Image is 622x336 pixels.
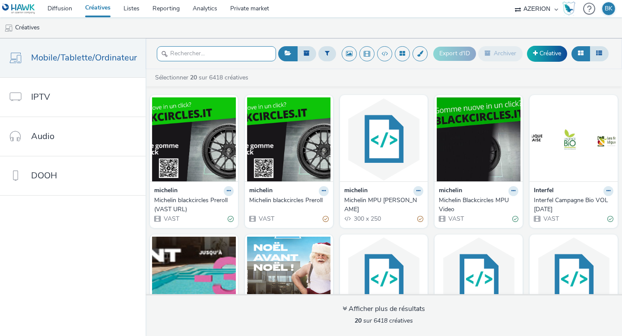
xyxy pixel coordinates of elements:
button: Archiver [478,46,523,61]
img: mobile [4,24,13,32]
span: VAST [163,215,179,223]
div: BK [605,2,612,15]
img: Michelin blackcircles Preroll (VAST URL) visual [152,97,236,181]
img: CMIMedia_Ibiza_JPO | Interstitial visual [247,237,331,321]
button: Liste [590,46,609,61]
button: Grille [571,46,590,61]
button: Export d'ID [433,47,476,60]
a: Sélectionner sur 6418 créatives [154,73,252,82]
div: Afficher plus de résultats [343,304,425,314]
img: Interfel Campagne Bio VOL sept25 visual [532,97,616,181]
a: Michelin blackcircles Preroll (VAST URL) [154,196,234,214]
span: DOOH [31,169,57,182]
span: VAST [258,215,274,223]
div: Valide [512,215,518,224]
strong: michelin [439,186,462,196]
div: Valide [228,215,234,224]
a: Michelin blackcircles Preroll [249,196,329,205]
strong: michelin [344,186,368,196]
div: Interfel Campagne Bio VOL [DATE] [534,196,610,214]
a: Créative [527,46,567,61]
strong: 20 [355,317,362,325]
div: Valide [607,215,613,224]
img: CMIMedia_Ibiza_JPO | Banner visual [152,237,236,321]
img: Michelin Blackcircles MPU Video visual [437,97,520,181]
a: Interfel Campagne Bio VOL [DATE] [534,196,613,214]
a: Michelin MPU [PERSON_NAME] [344,196,424,214]
img: Bleu blanc pay 4 visual [437,237,520,321]
img: Hawk Academy [562,2,575,16]
a: Michelin Blackcircles MPU Video [439,196,518,214]
strong: michelin [154,186,178,196]
strong: 20 [190,73,197,82]
img: Michelin MPU Blackcircles visual [342,97,426,181]
span: IPTV [31,91,50,103]
span: Mobile/Tablette/Ordinateur [31,51,137,64]
span: sur 6418 créatives [355,317,413,325]
img: Michelin blackcircles Preroll visual [247,97,331,181]
span: Audio [31,130,54,143]
span: 300 x 250 [353,215,381,223]
div: Partiellement valide [417,215,423,224]
div: Michelin MPU [PERSON_NAME] [344,196,420,214]
div: Michelin Blackcircles MPU Video [439,196,515,214]
strong: Interfel [534,186,554,196]
div: Michelin blackcircles Preroll [249,196,325,205]
img: undefined Logo [2,3,35,14]
div: Partiellement valide [323,215,329,224]
strong: michelin [249,186,273,196]
img: Bleu blanc pay 5 visual [342,237,426,321]
input: Rechercher... [157,46,276,61]
span: VAST [447,215,464,223]
a: Hawk Academy [562,2,579,16]
img: Bleu blanc pay 3 visual [532,237,616,321]
span: VAST [543,215,559,223]
div: Michelin blackcircles Preroll (VAST URL) [154,196,230,214]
